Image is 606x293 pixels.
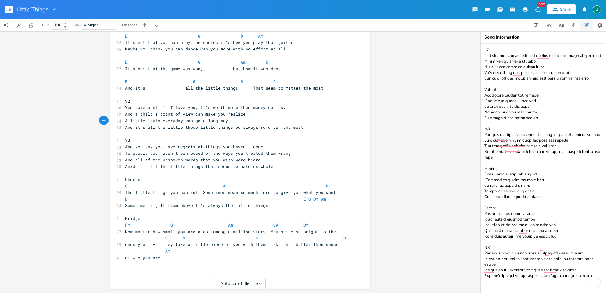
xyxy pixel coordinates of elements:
[538,2,546,7] div: New
[120,23,137,27] div: Transpose
[125,229,336,234] span: Now matter how small you are a dot among a million stars You shine so bright to the
[125,124,303,130] span: And it's all the little those little things we always remember the most
[42,24,49,27] div: BPM
[273,222,278,228] span: C9
[241,79,243,84] span: D
[125,176,140,182] span: Chorus
[73,23,79,27] div: Key
[125,98,130,104] span: V2
[308,196,311,202] span: G
[125,66,281,71] span: It's not that the game was won, but how it was done
[125,150,291,156] span: To people you haven't confessed of the ways you treated them wrong
[484,35,602,39] div: Song Information
[125,222,130,228] span: Fm
[125,59,128,65] span: E
[125,105,286,110] span: You take a simple I love you, it's worth more than money can buy
[481,44,606,293] textarea: To enrich screen reader interactions, please activate Accessibility in Grammarly extension settings
[125,27,130,32] span: V1
[125,164,273,169] span: Anxd it's all the little things that seems to make us whole
[313,196,318,202] span: Dm
[241,59,246,65] span: Am
[326,183,328,189] span: G
[125,157,261,163] span: And all of the unspoken words that you wish were heard
[125,46,286,52] span: Maybe you think you can dance Can you move with no effort at all
[198,59,200,65] span: G
[125,242,338,247] span: ones you love They take a little piece of you with them make them better then cause
[125,255,160,260] span: of who you are
[273,79,278,84] span: Am
[165,248,170,254] span: Am
[125,183,128,189] span: C
[223,183,226,189] span: A
[183,235,185,241] span: D
[258,33,263,39] span: Am
[256,235,258,241] span: G
[593,5,601,13] img: Jim Rudolf
[241,33,243,39] span: D
[125,79,128,84] span: E
[125,111,246,117] span: And a child's point of view can make you realize
[125,39,293,45] span: It's not that you can play the chords it's how you play that guitar
[125,144,263,149] span: And you say you have regrets of things you haven't done
[266,59,268,65] span: D
[125,196,128,202] span: D
[252,278,264,289] div: 3x
[125,118,228,123] span: A little lovin everyday can go a long way
[17,7,49,12] span: Little Things
[165,235,168,241] span: C
[303,196,306,202] span: E
[531,4,544,15] button: New
[193,79,195,84] span: G
[125,190,336,195] span: The little things you control Sometimes mean so much more to give you what you want
[560,7,571,12] div: Share
[125,216,140,221] span: Bridge
[215,278,266,289] div: Autoscroll
[228,222,233,228] span: Am
[125,137,130,143] span: V3
[170,222,173,228] span: G
[321,196,326,202] span: Am
[343,235,346,241] span: D
[125,33,128,39] span: E
[125,202,268,208] span: Sometimes a gift from above It's always the little things
[303,222,308,228] span: Dm
[84,22,98,28] span: A Major
[198,33,200,39] span: G
[125,85,323,91] span: And it's all the little things That seem to mattet the most
[547,4,576,14] button: Share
